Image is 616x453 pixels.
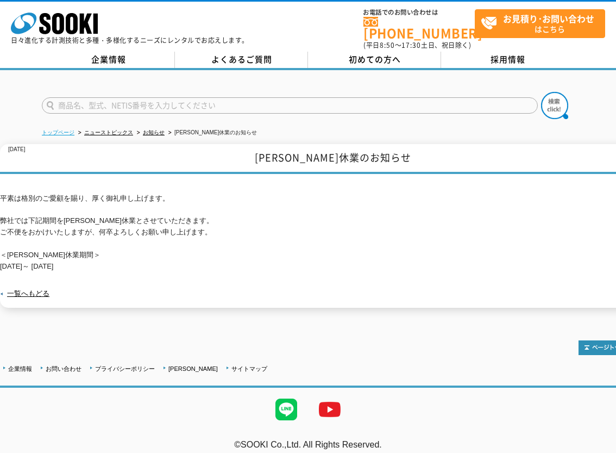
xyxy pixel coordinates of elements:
a: 一覧へもどる [7,289,49,297]
span: (平日 ～ 土日、祝日除く) [363,40,471,50]
li: [PERSON_NAME]休業のお知らせ [166,127,257,139]
a: [PHONE_NUMBER] [363,17,475,39]
a: 企業情報 [8,365,32,372]
a: ニューストピックス [84,129,133,135]
span: 17:30 [401,40,421,50]
span: 初めての方へ [349,53,401,65]
img: btn_search.png [541,92,568,119]
strong: お見積り･お問い合わせ [503,12,594,25]
a: 採用情報 [441,52,574,68]
a: プライバシーポリシー [95,365,155,372]
a: お知らせ [143,129,165,135]
span: 8:50 [380,40,395,50]
a: トップページ [42,129,74,135]
p: [DATE] [8,144,25,156]
span: はこちら [481,10,605,37]
a: よくあるご質問 [175,52,308,68]
img: YouTube [308,388,351,431]
p: 日々進化する計測技術と多種・多様化するニーズにレンタルでお応えします。 [11,37,249,44]
a: お問い合わせ [46,365,81,372]
a: サイトマップ [231,365,267,372]
span: お電話でのお問い合わせは [363,9,475,16]
a: 初めての方へ [308,52,441,68]
a: [PERSON_NAME] [168,365,218,372]
img: LINE [265,388,308,431]
a: 企業情報 [42,52,175,68]
a: お見積り･お問い合わせはこちら [475,9,605,38]
input: 商品名、型式、NETIS番号を入力してください [42,97,538,114]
